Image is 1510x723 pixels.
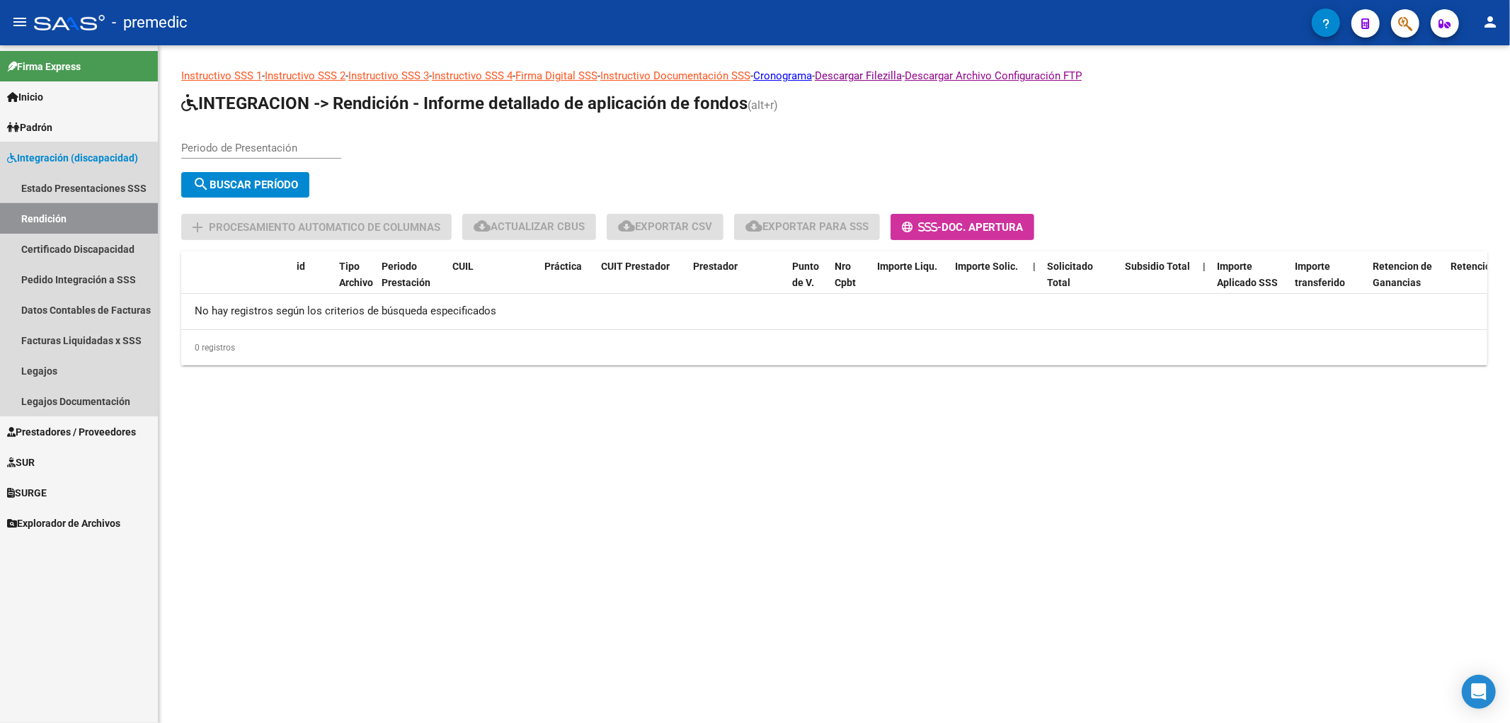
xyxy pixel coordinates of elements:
[7,424,136,440] span: Prestadores / Proveedores
[181,69,262,82] a: Instructivo SSS 1
[432,69,513,82] a: Instructivo SSS 4
[339,261,373,288] span: Tipo Archivo
[7,150,138,166] span: Integración (discapacidad)
[291,251,333,314] datatable-header-cell: id
[348,69,429,82] a: Instructivo SSS 3
[905,69,1082,82] a: Descargar Archivo Configuración FTP
[1027,251,1041,314] datatable-header-cell: |
[544,261,582,272] span: Práctica
[595,251,687,314] datatable-header-cell: CUIT Prestador
[7,455,35,470] span: SUR
[618,220,712,233] span: Exportar CSV
[474,217,491,234] mat-icon: cloud_download
[7,120,52,135] span: Padrón
[452,261,474,272] span: CUIL
[949,251,1027,314] datatable-header-cell: Importe Solic.
[382,261,430,288] span: Periodo Prestación
[7,516,120,531] span: Explorador de Archivos
[835,261,856,288] span: Nro Cpbt
[871,251,949,314] datatable-header-cell: Importe Liqu.
[1047,261,1093,288] span: Solicitado Total
[1197,251,1211,314] datatable-header-cell: |
[1295,261,1345,288] span: Importe transferido
[1289,251,1367,314] datatable-header-cell: Importe transferido
[787,251,829,314] datatable-header-cell: Punto de V.
[1125,261,1190,272] span: Subsidio Total
[600,69,750,82] a: Instructivo Documentación SSS
[877,261,937,272] span: Importe Liqu.
[1482,13,1499,30] mat-icon: person
[539,251,595,314] datatable-header-cell: Práctica
[474,220,585,233] span: Actualizar CBUs
[297,261,305,272] span: id
[181,330,1487,365] div: 0 registros
[687,251,787,314] datatable-header-cell: Prestador
[181,172,309,198] button: Buscar Período
[1041,251,1119,314] datatable-header-cell: Solicitado Total
[181,294,1487,329] div: No hay registros según los criterios de búsqueda especificados
[734,214,880,240] button: Exportar para SSS
[1367,251,1445,314] datatable-header-cell: Retencion de Ganancias
[829,251,871,314] datatable-header-cell: Nro Cpbt
[693,261,738,272] span: Prestador
[1033,261,1036,272] span: |
[193,178,298,191] span: Buscar Período
[1217,261,1278,288] span: Importe Aplicado SSS
[1211,251,1289,314] datatable-header-cell: Importe Aplicado SSS
[745,217,762,234] mat-icon: cloud_download
[193,176,210,193] mat-icon: search
[942,221,1023,234] span: Doc. Apertura
[181,68,1487,84] p: - - - - - - - -
[891,214,1034,240] button: -Doc. Apertura
[745,220,869,233] span: Exportar para SSS
[815,69,902,82] a: Descargar Filezilla
[515,69,597,82] a: Firma Digital SSS
[181,93,748,113] span: INTEGRACION -> Rendición - Informe detallado de aplicación de fondos
[265,69,345,82] a: Instructivo SSS 2
[333,251,376,314] datatable-header-cell: Tipo Archivo
[7,485,47,501] span: SURGE
[902,221,942,234] span: -
[181,214,452,240] button: Procesamiento automatico de columnas
[447,251,539,314] datatable-header-cell: CUIL
[1203,261,1206,272] span: |
[792,261,819,288] span: Punto de V.
[748,98,778,112] span: (alt+r)
[753,69,812,82] a: Cronograma
[1373,261,1432,288] span: Retencion de Ganancias
[7,59,81,74] span: Firma Express
[209,221,440,234] span: Procesamiento automatico de columnas
[607,214,723,240] button: Exportar CSV
[7,89,43,105] span: Inicio
[11,13,28,30] mat-icon: menu
[601,261,670,272] span: CUIT Prestador
[462,214,596,240] button: Actualizar CBUs
[1462,675,1496,709] div: Open Intercom Messenger
[112,7,188,38] span: - premedic
[189,219,206,236] mat-icon: add
[955,261,1018,272] span: Importe Solic.
[376,251,447,314] datatable-header-cell: Periodo Prestación
[618,217,635,234] mat-icon: cloud_download
[1119,251,1197,314] datatable-header-cell: Subsidio Total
